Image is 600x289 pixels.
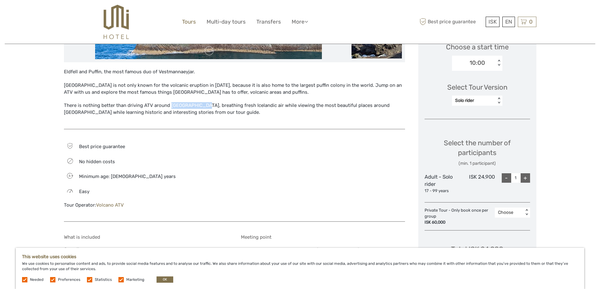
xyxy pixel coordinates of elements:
a: Transfers [256,17,281,26]
div: < > [496,60,502,66]
a: Tours [182,17,196,26]
a: More [292,17,308,26]
div: 10:00 [470,59,485,67]
img: 526-1e775aa5-7374-4589-9d7e-5793fb20bdfc_logo_big.jpg [104,5,129,39]
div: + [521,173,530,183]
img: eef5c140598d40fe9c1a93df67577ccb_slider_thumbnail.jpg [351,30,402,58]
span: Minimum age: [DEMOGRAPHIC_DATA] years [79,174,176,179]
label: Marketing [126,277,144,282]
label: Preferences [58,277,80,282]
span: Best price guarantee [418,17,484,27]
button: Open LiveChat chat widget [72,10,80,17]
div: Adult - Solo rider [425,173,460,194]
div: < > [496,97,502,104]
h5: This website uses cookies [22,254,578,259]
a: Multi-day tours [207,17,246,26]
label: Statistics [95,277,112,282]
div: EN [502,17,515,27]
div: ISK 60,000 [425,220,492,225]
div: Overalls Gloves Helmets [64,234,228,280]
div: Tour Operator: [64,202,228,208]
span: ISK [489,19,497,25]
li: Strandvegur 65, 65 Strandvegur, [GEOGRAPHIC_DATA], 900 [254,246,405,253]
div: Select the number of participants [425,138,530,167]
button: OK [157,276,173,283]
a: Volcano ATV [96,202,124,208]
h5: Meeting point [241,234,405,240]
div: ISK 24,900 [460,173,495,194]
div: Solo rider [455,97,493,104]
label: Needed [30,277,43,282]
div: (min. 1 participant) [425,160,530,167]
div: We use cookies to personalise content and ads, to provide social media features and to analyse ou... [16,248,584,289]
span: 0 [528,19,534,25]
p: We're away right now. Please check back later! [9,11,71,16]
span: Best price guarantee [79,144,125,149]
div: < > [524,209,529,216]
div: 17 - 99 years [425,188,460,194]
span: Easy [79,189,89,194]
div: Eldfell and Puffin, the most famous duo of Vestmannaeyjar. [GEOGRAPHIC_DATA] is not only known fo... [64,69,405,122]
span: No hidden costs [79,159,115,164]
span: 6 [65,174,74,178]
div: Private Tour - Only book once per group [425,208,495,225]
div: Total : ISK 24,900 [451,244,503,254]
div: - [502,173,511,183]
div: Select Tour Version [447,82,507,92]
h5: What is included [64,234,228,240]
div: Choose [498,209,520,216]
span: Choose a start time [446,42,509,52]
